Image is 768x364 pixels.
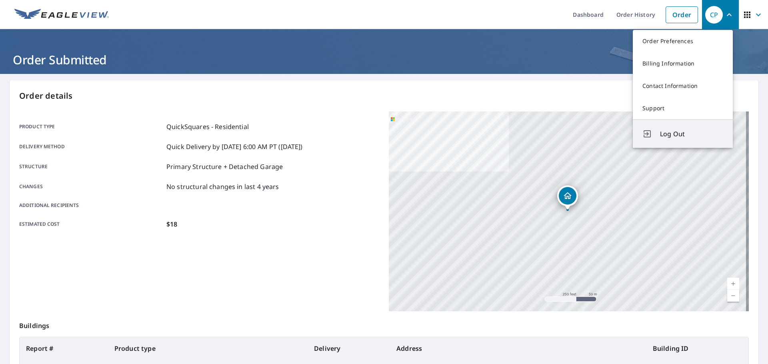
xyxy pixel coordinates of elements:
p: No structural changes in last 4 years [166,182,279,191]
p: Structure [19,162,163,171]
p: Primary Structure + Detached Garage [166,162,283,171]
a: Current Level 17, Zoom In [727,278,739,290]
th: Product type [108,337,308,360]
a: Order [666,6,698,23]
p: Estimated cost [19,219,163,229]
th: Building ID [646,337,748,360]
a: Support [633,97,733,119]
p: Buildings [19,311,749,337]
div: Dropped pin, building 1, Residential property, 370 Gordon Cir Winterville, GA 30683 [557,185,578,210]
img: EV Logo [14,9,109,21]
h1: Order Submitted [10,52,758,68]
p: Additional recipients [19,202,163,209]
a: Contact Information [633,75,733,97]
a: Order Preferences [633,30,733,52]
span: Log Out [660,129,723,139]
a: Current Level 17, Zoom Out [727,290,739,302]
p: Quick Delivery by [DATE] 6:00 AM PT ([DATE]) [166,142,303,151]
p: Product type [19,122,163,131]
p: Delivery method [19,142,163,151]
p: Order details [19,90,749,102]
div: CP [705,6,723,24]
p: Changes [19,182,163,191]
p: QuickSquares - Residential [166,122,249,131]
p: $18 [166,219,177,229]
th: Delivery [308,337,390,360]
button: Log Out [633,119,733,148]
th: Report # [20,337,108,360]
th: Address [390,337,646,360]
a: Billing Information [633,52,733,75]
